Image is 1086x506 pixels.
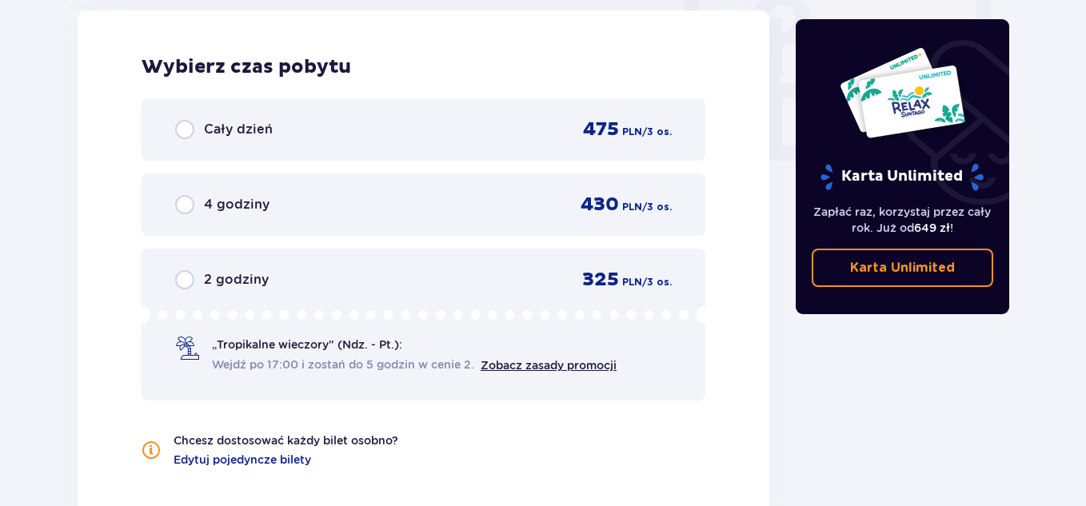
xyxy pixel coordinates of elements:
[481,359,617,372] a: Zobacz zasady promocji
[642,125,672,139] span: / 3 os.
[204,271,269,289] span: 2 godziny
[622,275,642,289] span: PLN
[204,196,270,213] span: 4 godziny
[812,204,994,236] p: Zapłać raz, korzystaj przez cały rok. Już od !
[914,221,950,234] span: 649 zł
[581,193,619,217] span: 430
[850,259,955,277] p: Karta Unlimited
[174,452,311,468] a: Edytuj pojedyncze bilety
[812,249,994,287] a: Karta Unlimited
[622,125,642,139] span: PLN
[642,275,672,289] span: / 3 os.
[204,121,273,138] span: Cały dzień
[142,55,705,79] h2: Wybierz czas pobytu
[582,268,619,292] span: 325
[642,200,672,214] span: / 3 os.
[212,337,402,353] span: „Tropikalne wieczory" (Ndz. - Pt.):
[212,357,474,373] span: Wejdź po 17:00 i zostań do 5 godzin w cenie 2.
[583,118,619,141] span: 475
[174,432,398,448] p: Chcesz dostosować każdy bilet osobno?
[839,46,966,139] img: Dwie karty całoroczne do Suntago z napisem 'UNLIMITED RELAX', na białym tle z tropikalnymi liśćmi...
[622,200,642,214] span: PLN
[819,163,985,191] p: Karta Unlimited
